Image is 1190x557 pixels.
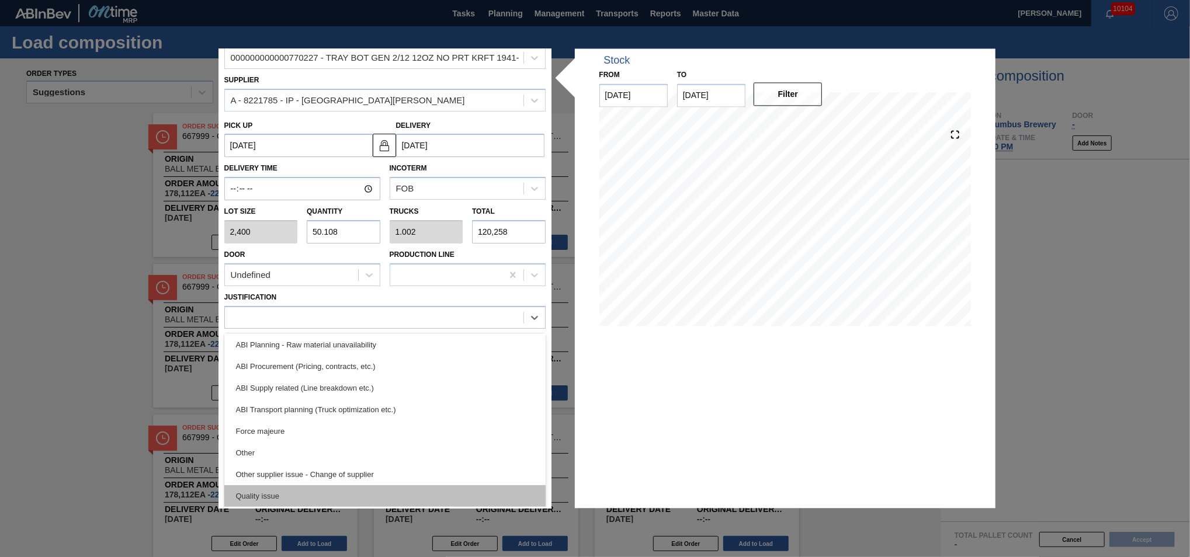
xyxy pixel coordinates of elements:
[224,399,546,420] div: ABI Transport planning (Truck optimization etc.)
[224,334,546,356] div: ABI Planning - Raw material unavailability
[307,208,342,216] label: Quantity
[754,82,822,106] button: Filter
[396,184,414,194] div: FOB
[224,76,259,84] label: Supplier
[677,83,745,107] input: mm/dd/yyyy
[599,83,668,107] input: mm/dd/yyyy
[377,138,391,152] img: locked
[224,485,546,507] div: Quality issue
[224,204,298,221] label: Lot size
[231,96,465,106] div: A - 8221785 - IP - [GEOGRAPHIC_DATA][PERSON_NAME]
[224,507,546,528] div: Supplier related - Delays, Capacity constraints, etc.
[231,270,270,280] div: Undefined
[224,134,373,158] input: mm/dd/yyyy
[396,134,544,158] input: mm/dd/yyyy
[224,250,245,259] label: Door
[224,464,546,485] div: Other supplier issue - Change of supplier
[390,250,455,259] label: Production Line
[224,293,277,301] label: Justification
[231,53,519,63] div: 000000000000770227 - TRAY BOT GEN 2/12 12OZ NO PRT KRFT 1941-
[604,54,630,67] div: Stock
[373,134,396,157] button: locked
[599,71,620,79] label: From
[390,208,419,216] label: Trucks
[396,121,431,130] label: Delivery
[224,332,546,349] label: Comments
[677,71,686,79] label: to
[472,208,495,216] label: Total
[224,161,380,177] label: Delivery Time
[390,165,427,173] label: Incoterm
[224,442,546,464] div: Other
[224,377,546,399] div: ABI Supply related (Line breakdown etc.)
[224,356,546,377] div: ABI Procurement (Pricing, contracts, etc.)
[224,121,253,130] label: Pick up
[224,420,546,442] div: Force majeure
